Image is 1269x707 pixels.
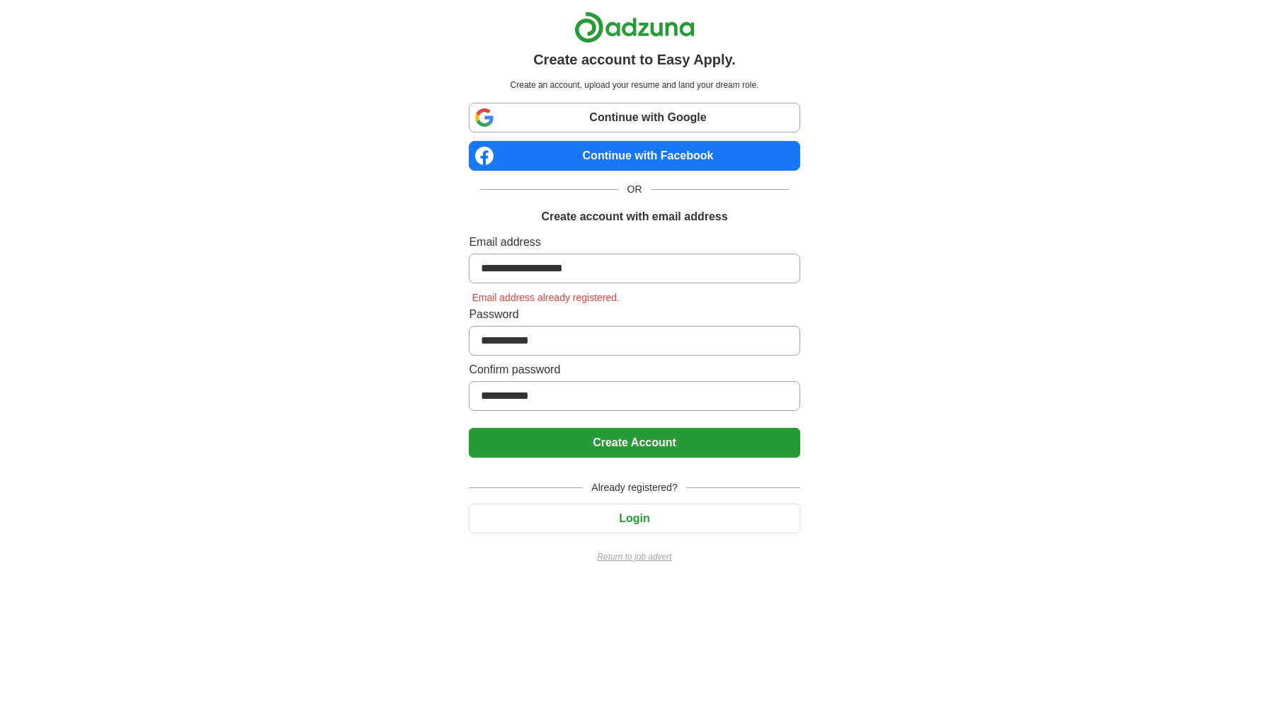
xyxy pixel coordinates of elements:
label: Confirm password [469,361,799,378]
a: Login [469,512,799,524]
img: Adzuna logo [574,11,695,43]
a: Continue with Facebook [469,141,799,171]
button: Create Account [469,428,799,458]
a: Return to job advert [469,550,799,563]
p: Create an account, upload your resume and land your dream role. [472,79,797,91]
label: Email address [469,234,799,251]
span: Already registered? [583,480,685,495]
h1: Create account to Easy Apply. [533,49,736,70]
label: Password [469,306,799,323]
span: Email address already registered. [469,292,622,303]
h1: Create account with email address [541,208,727,225]
span: OR [619,182,651,197]
button: Login [469,504,799,533]
a: Continue with Google [469,103,799,132]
